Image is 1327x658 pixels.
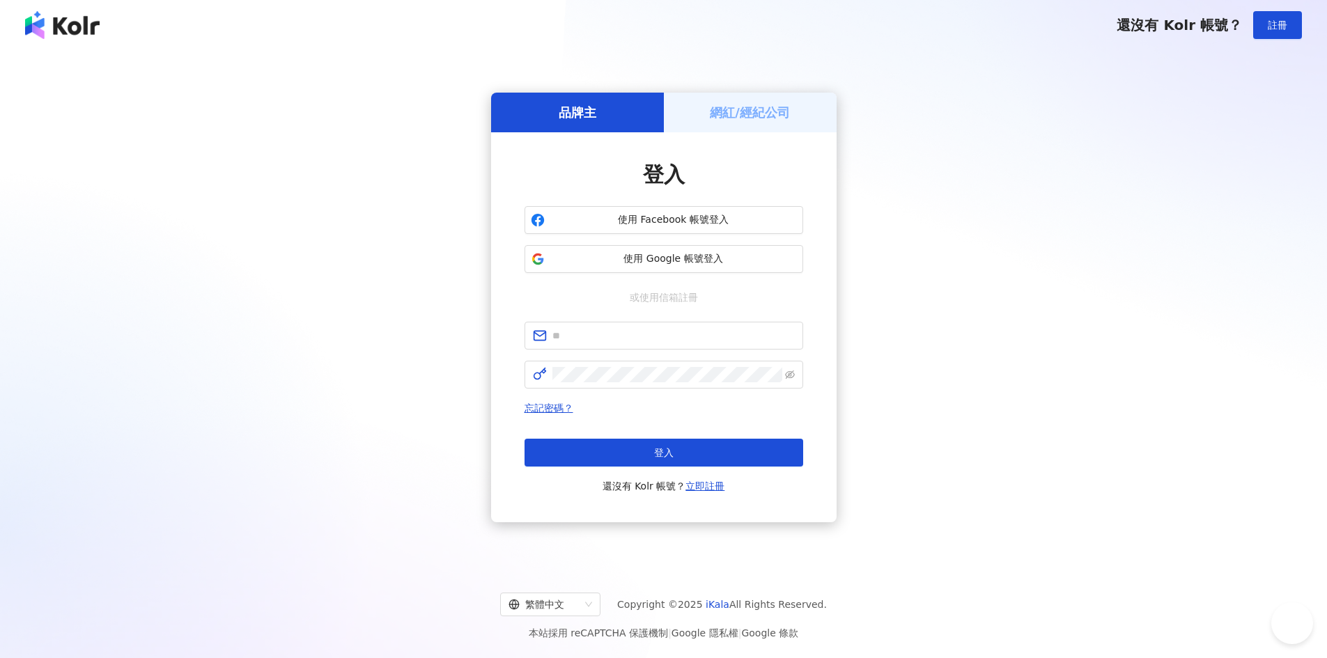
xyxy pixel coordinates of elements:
[654,447,674,458] span: 登入
[25,11,100,39] img: logo
[620,290,708,305] span: 或使用信箱註冊
[525,402,573,414] a: 忘記密碼？
[509,593,580,616] div: 繁體中文
[529,625,798,641] span: 本站採用 reCAPTCHA 保護機制
[1271,602,1313,644] iframe: Help Scout Beacon - Open
[685,480,724,492] a: 立即註冊
[710,104,790,121] h5: 網紅/經紀公司
[559,104,596,121] h5: 品牌主
[668,627,672,639] span: |
[1268,19,1287,31] span: 註冊
[741,627,798,639] a: Google 條款
[525,439,803,467] button: 登入
[706,599,729,610] a: iKala
[738,627,742,639] span: |
[672,627,738,639] a: Google 隱私權
[1253,11,1302,39] button: 註冊
[643,162,685,187] span: 登入
[525,206,803,234] button: 使用 Facebook 帳號登入
[785,370,795,379] span: eye-invisible
[1117,17,1242,33] span: 還沒有 Kolr 帳號？
[550,213,797,227] span: 使用 Facebook 帳號登入
[525,245,803,273] button: 使用 Google 帳號登入
[617,596,827,613] span: Copyright © 2025 All Rights Reserved.
[603,478,725,494] span: 還沒有 Kolr 帳號？
[550,252,797,266] span: 使用 Google 帳號登入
